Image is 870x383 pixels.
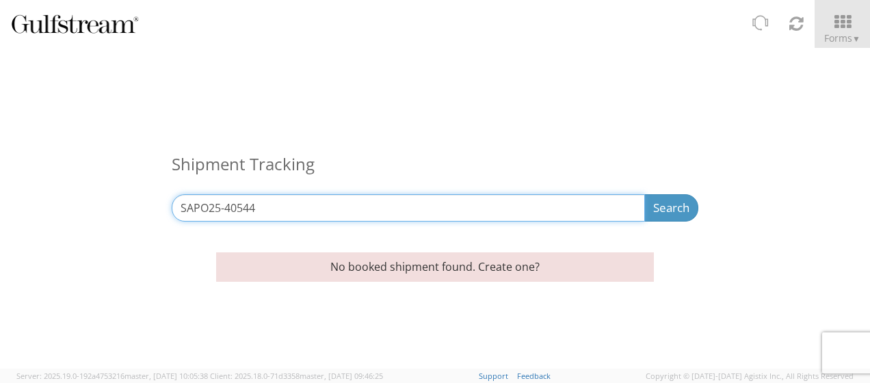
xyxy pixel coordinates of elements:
[824,31,860,44] span: Forms
[172,194,645,222] input: Enter the Reference Number, Pro Number, Bill of Lading, or Agistix Number (at least 4 chars)
[479,371,508,381] a: Support
[517,371,551,381] a: Feedback
[210,371,383,381] span: Client: 2025.18.0-71d3358
[16,371,208,381] span: Server: 2025.19.0-192a4753216
[852,33,860,44] span: ▼
[172,135,698,194] h3: Shipment Tracking
[10,12,140,36] img: gulfstream-logo-030f482cb65ec2084a9d.png
[124,371,208,381] span: master, [DATE] 10:05:38
[646,371,854,382] span: Copyright © [DATE]-[DATE] Agistix Inc., All Rights Reserved
[216,252,654,282] p: No booked shipment found. Create one?
[300,371,383,381] span: master, [DATE] 09:46:25
[644,194,698,222] button: Search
